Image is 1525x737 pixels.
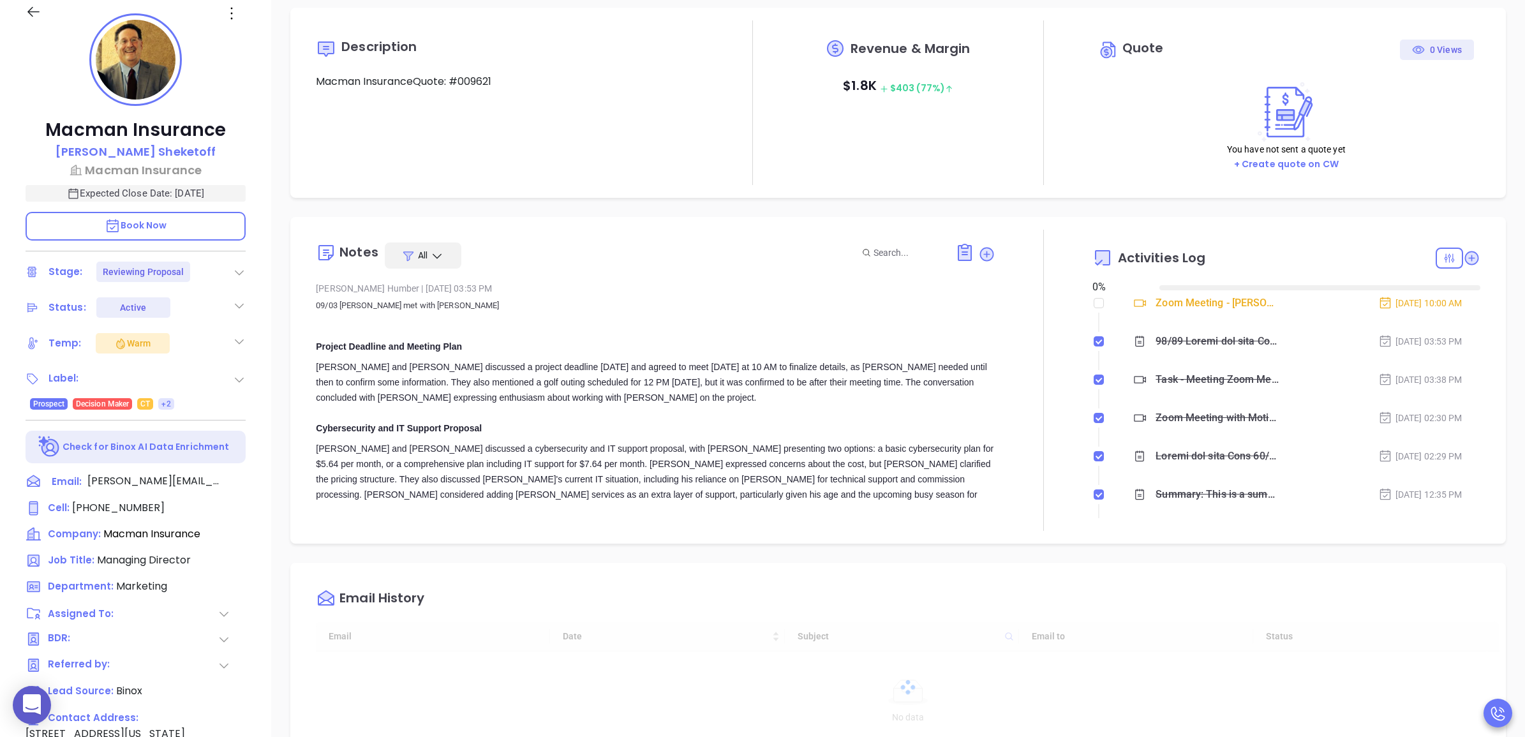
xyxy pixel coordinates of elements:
div: Cybersecurity and IT Support Proposal [316,421,995,436]
div: Zoom Meeting with Motiva - [PERSON_NAME] [1156,408,1279,428]
span: Lead Source: [48,684,114,697]
div: 0 % [1092,279,1144,295]
div: 0 Views [1412,40,1462,60]
span: [PERSON_NAME][EMAIL_ADDRESS][DOMAIN_NAME] [87,473,221,489]
div: Task - Meeting Zoom Meeting - [PERSON_NAME] [1156,370,1279,389]
div: [DATE] 03:53 PM [1378,334,1462,348]
span: All [418,249,428,262]
div: Email History [339,592,424,609]
span: Macman Insurance [103,526,200,541]
span: CT [140,397,150,411]
span: Activities Log [1118,251,1205,264]
img: Create on CWSell [1252,82,1321,142]
span: Revenue & Margin [851,42,971,55]
span: Managing Director [97,553,191,567]
span: Prospect [33,397,64,411]
p: Check for Binox AI Data Enrichment [63,440,229,454]
div: Warm [114,336,151,351]
div: [PERSON_NAME] and [PERSON_NAME] discussed a project deadline [DATE] and agreed to meet [DATE] at ... [316,359,995,609]
img: Circle dollar [1099,40,1119,60]
p: $ 1.8K [843,74,953,100]
span: Description [341,38,417,56]
div: [PERSON_NAME] Humber [DATE] 03:53 PM [316,279,995,298]
span: Binox [116,683,142,698]
img: profile-user [96,20,175,100]
div: [DATE] 03:38 PM [1378,373,1462,387]
p: You have not sent a quote yet [1227,142,1346,156]
p: Expected Close Date: [DATE] [26,185,246,202]
div: Active [120,297,146,318]
div: Summary: This is a summary of voicemail messages for macmahan Insurance Associates. The initial g... [1156,485,1279,504]
button: + Create quote on CW [1230,157,1343,172]
img: Ai-Enrich-DaqCidB-.svg [38,436,61,458]
span: Email: [52,473,82,490]
div: [DATE] 10:00 AM [1378,296,1462,310]
span: Quote [1122,39,1164,57]
p: Macman InsuranceQuote: #009621 [316,74,704,89]
span: Book Now [105,219,167,232]
a: Macman Insurance [26,161,246,179]
div: Status: [48,298,86,317]
span: $ 403 (77%) [880,82,953,94]
p: 09/03 [PERSON_NAME] met with [PERSON_NAME] [316,298,995,329]
div: Stage: [48,262,83,281]
span: Job Title: [48,553,94,567]
p: Macman Insurance [26,119,246,142]
input: Search... [874,246,941,260]
span: +2 [161,397,170,411]
a: + Create quote on CW [1234,158,1339,170]
span: Contact Address: [48,711,138,724]
a: [PERSON_NAME] Sheketoff [56,143,216,161]
span: Referred by: [48,657,114,673]
p: [PERSON_NAME] Sheketoff [56,143,216,160]
span: [PHONE_NUMBER] [72,500,165,515]
span: Department: [48,579,114,593]
div: Project Deadline and Meeting Plan [316,339,995,354]
div: [DATE] 12:35 PM [1378,488,1462,502]
div: 98/89 Loremi dol sita Cons&adip;Elitsed Doeiusmo tem Incidid UtlaBoreet dol Magn aliquaeni a mini... [1156,332,1279,351]
span: | [421,283,423,294]
div: [DATE] 02:29 PM [1378,449,1462,463]
div: Temp: [48,334,82,353]
div: Zoom Meeting - [PERSON_NAME] [1156,294,1279,313]
div: Loremi dol sita Cons 60/85/38 9 ad&elit;SED Doeiusmodtemp Inc UtlaboreEtdolo, ma AL enimadm venia... [1156,447,1279,466]
span: Decision Maker [76,397,129,411]
div: Reviewing Proposal [103,262,184,282]
span: Assigned To: [48,607,114,622]
span: BDR: [48,631,114,647]
div: [DATE] 02:30 PM [1378,411,1462,425]
span: Cell : [48,501,70,514]
span: Marketing [116,579,167,593]
div: [PERSON_NAME] and [PERSON_NAME] discussed a cybersecurity and IT support proposal, with [PERSON_N... [316,441,995,609]
span: Company: [48,527,101,540]
div: Label: [48,369,79,388]
div: Notes [339,246,378,258]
